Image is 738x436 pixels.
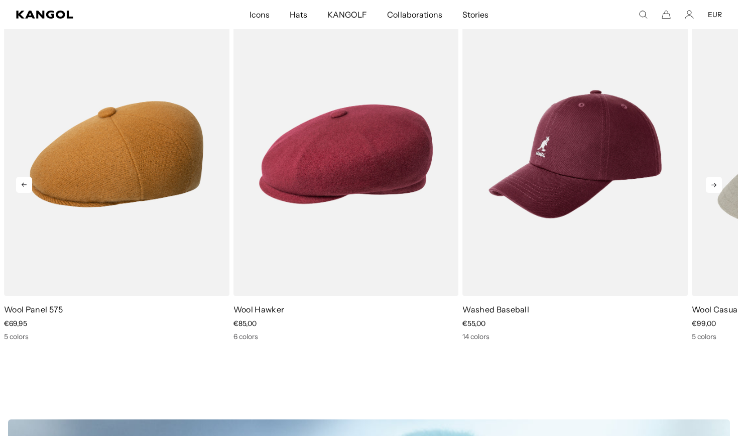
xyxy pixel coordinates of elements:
span: €99,00 [692,319,716,328]
img: color-cranberry [233,13,459,295]
p: Wool Hawker [233,304,459,315]
button: EUR [708,10,722,19]
div: 14 colors [462,332,688,341]
span: €69,95 [4,319,27,328]
span: €55,00 [462,319,485,328]
img: color-cordovan [462,13,688,295]
div: 5 colors [4,332,229,341]
div: 6 colors [233,332,459,341]
button: Cart [662,10,671,19]
a: Kangol [16,11,165,19]
summary: Search here [639,10,648,19]
p: Wool Panel 575 [4,304,229,315]
a: Account [685,10,694,19]
div: 5 of 13 [229,13,459,341]
p: Washed Baseball [462,304,688,315]
div: 6 of 13 [458,13,688,341]
img: color-rustic-caramel [4,13,229,295]
span: €85,00 [233,319,257,328]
